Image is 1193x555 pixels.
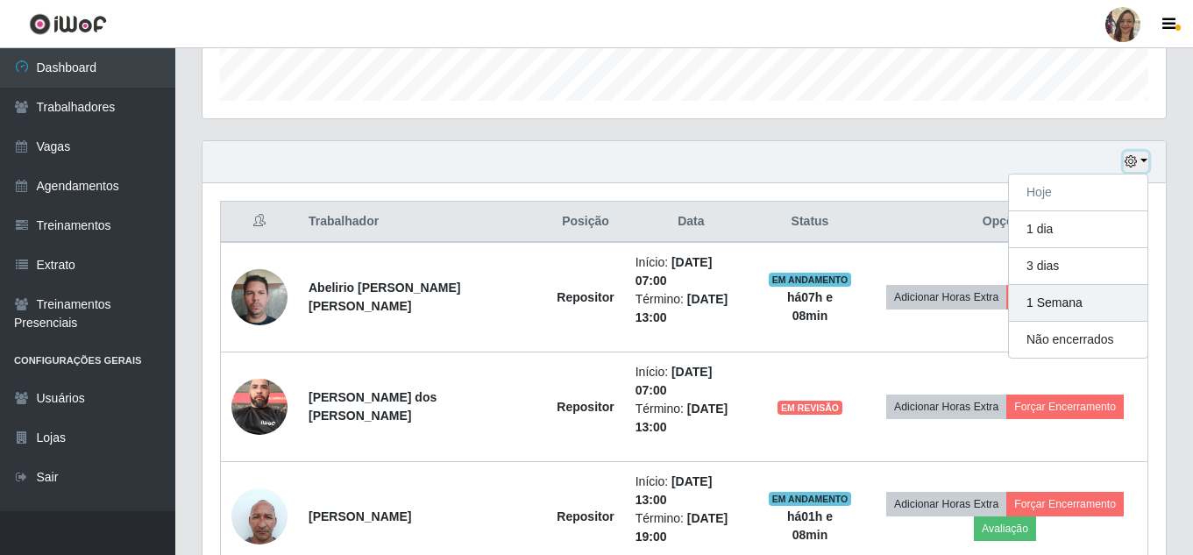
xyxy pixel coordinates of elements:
[1009,211,1147,248] button: 1 dia
[636,400,747,437] li: Término:
[1009,174,1147,211] button: Hoje
[769,273,852,287] span: EM ANDAMENTO
[1009,285,1147,322] button: 1 Semana
[231,369,288,444] img: 1751632959592.jpeg
[974,516,1036,541] button: Avaliação
[636,253,747,290] li: Início:
[557,509,614,523] strong: Repositor
[636,509,747,546] li: Término:
[769,492,852,506] span: EM ANDAMENTO
[886,492,1006,516] button: Adicionar Horas Extra
[309,509,411,523] strong: [PERSON_NAME]
[636,255,713,288] time: [DATE] 07:00
[309,390,437,423] strong: [PERSON_NAME] dos [PERSON_NAME]
[863,202,1147,243] th: Opções
[1006,285,1124,310] button: Forçar Encerramento
[886,395,1006,419] button: Adicionar Horas Extra
[231,479,288,553] img: 1737056523425.jpeg
[231,260,288,335] img: 1750276635307.jpeg
[787,290,833,323] strong: há 07 h e 08 min
[1006,492,1124,516] button: Forçar Encerramento
[1006,395,1124,419] button: Forçar Encerramento
[557,290,614,304] strong: Repositor
[636,474,713,507] time: [DATE] 13:00
[298,202,546,243] th: Trabalhador
[309,281,460,313] strong: Abelirio [PERSON_NAME] [PERSON_NAME]
[625,202,757,243] th: Data
[636,473,747,509] li: Início:
[636,363,747,400] li: Início:
[557,400,614,414] strong: Repositor
[1009,322,1147,358] button: Não encerrados
[636,290,747,327] li: Término:
[636,365,713,397] time: [DATE] 07:00
[1009,248,1147,285] button: 3 dias
[546,202,624,243] th: Posição
[886,285,1006,310] button: Adicionar Horas Extra
[787,509,833,542] strong: há 01 h e 08 min
[778,401,842,415] span: EM REVISÃO
[757,202,863,243] th: Status
[29,13,107,35] img: CoreUI Logo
